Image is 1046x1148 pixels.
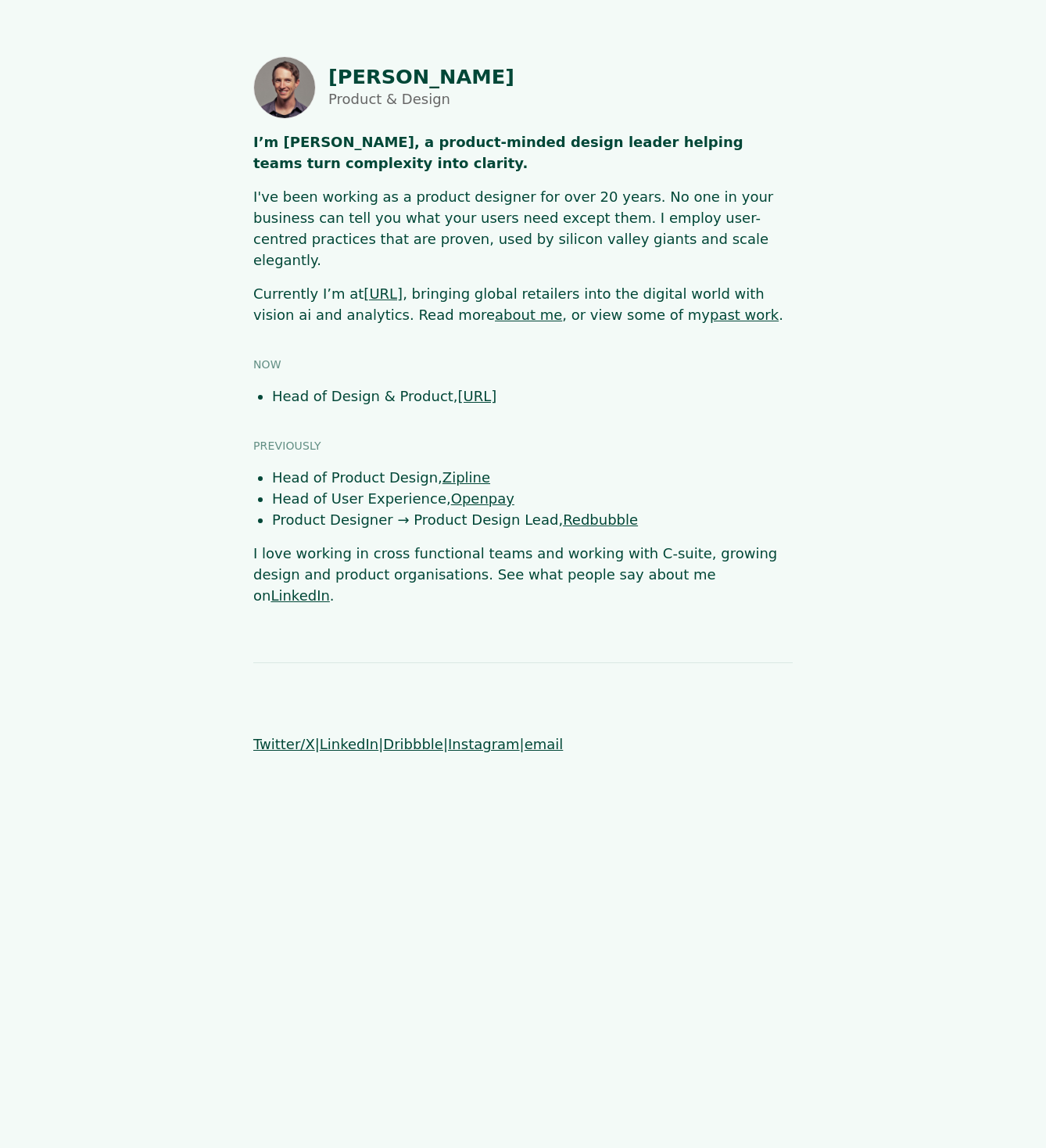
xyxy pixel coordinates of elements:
a: Redbubble [563,511,638,528]
p: Product & Design [328,88,514,109]
img: Photo of Shaun Byrne [253,56,316,119]
a: Instagram [448,736,520,752]
p: I love working in cross functional teams and working with C-suite, growing design and product org... [253,543,793,606]
a: [URL] [458,388,497,404]
li: Head of Design & Product, [272,386,793,407]
h3: Previously [253,438,793,454]
li: Head of User Experience, [272,488,793,509]
a: Openpay [451,490,514,507]
p: Currently I’m at , bringing global retailers into the digital world with vision ai and analytics.... [253,283,793,325]
a: [URL] [364,285,403,302]
strong: I’m [PERSON_NAME], a product-minded design leader helping teams turn complexity into clarity. [253,134,743,171]
a: Dribbble [383,736,443,752]
p: I've been working as a product designer for over 20 years. No one in your business can tell you w... [253,186,793,271]
h3: Now [253,357,793,373]
a: LinkedIn [270,587,329,604]
li: Head of Product Design, [272,467,793,488]
li: Product Designer → Product Design Lead, [272,509,793,530]
a: Zipline [442,469,490,486]
a: about me [495,307,562,323]
a: past work [710,307,779,323]
h1: [PERSON_NAME] [328,66,514,88]
p: | | | | [253,734,793,755]
a: LinkedIn [320,736,378,752]
a: Twitter/X [253,736,315,752]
